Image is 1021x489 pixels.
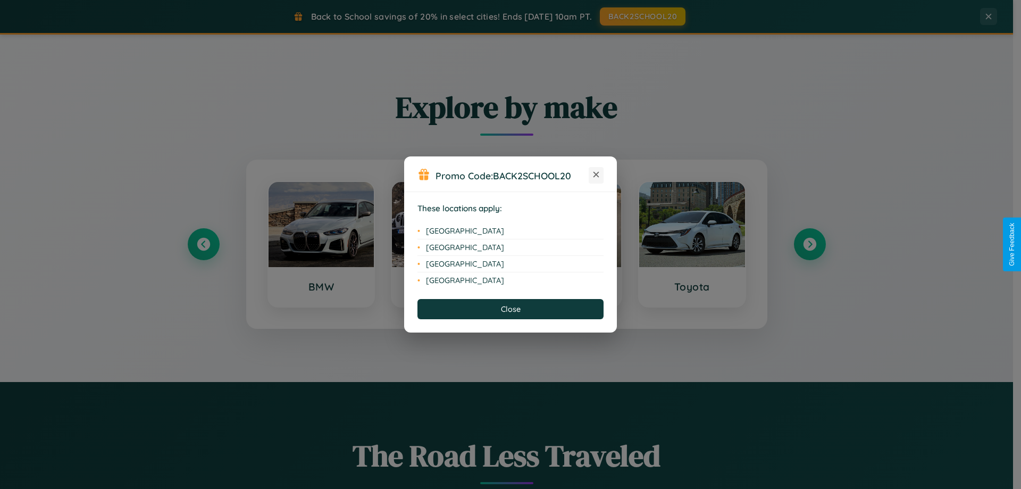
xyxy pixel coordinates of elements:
[417,299,604,319] button: Close
[493,170,571,181] b: BACK2SCHOOL20
[1008,223,1016,266] div: Give Feedback
[417,203,502,213] strong: These locations apply:
[417,272,604,288] li: [GEOGRAPHIC_DATA]
[436,170,589,181] h3: Promo Code:
[417,239,604,256] li: [GEOGRAPHIC_DATA]
[417,223,604,239] li: [GEOGRAPHIC_DATA]
[417,256,604,272] li: [GEOGRAPHIC_DATA]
